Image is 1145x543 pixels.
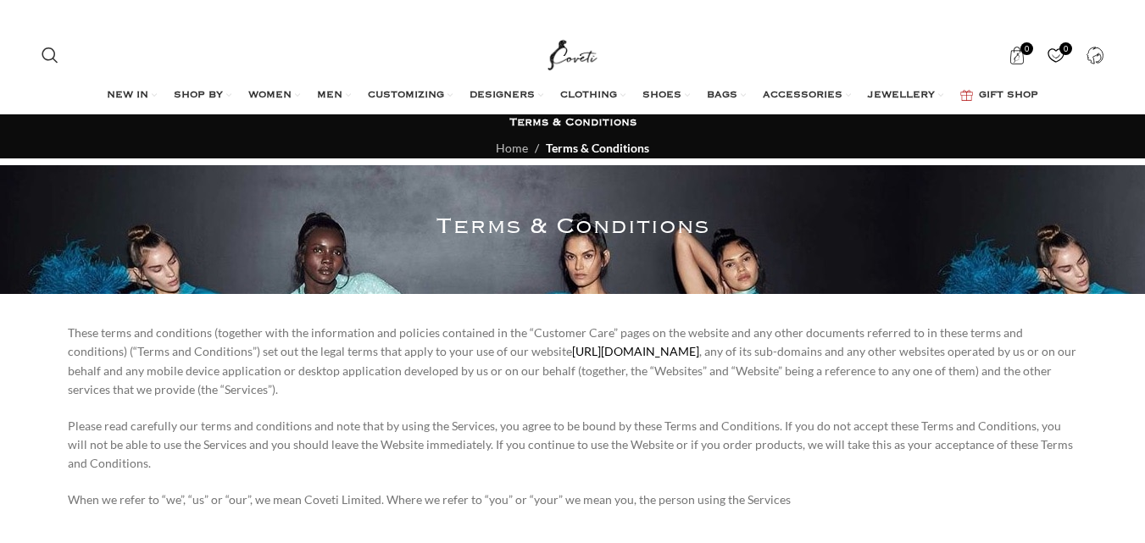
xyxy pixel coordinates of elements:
span: GIFT SHOP [979,89,1038,103]
a: GIFT SHOP [960,79,1038,113]
a: BAGS [707,79,746,113]
div: Main navigation [33,79,1112,113]
a: DESIGNERS [470,79,543,113]
p: Please read carefully our terms and conditions and note that by using the Services, you agree to ... [68,417,1078,474]
span: BAGS [707,89,737,103]
a: JEWELLERY [868,79,943,113]
h1: Terms & Conditions [509,115,636,130]
div: My Wishlist [1038,38,1073,72]
span: SHOP BY [174,89,223,103]
span: DESIGNERS [470,89,535,103]
a: MEN [317,79,351,113]
span: MEN [317,89,342,103]
a: NEW IN [107,79,157,113]
a: Site logo [544,47,601,61]
p: These terms and conditions (together with the information and policies contained in the “Customer... [68,324,1078,400]
a: Home [496,141,528,155]
a: SHOES [642,79,690,113]
span: JEWELLERY [868,89,935,103]
span: ACCESSORIES [763,89,842,103]
h1: Terms & Conditions [436,209,709,245]
a: 0 [999,38,1034,72]
span: CUSTOMIZING [368,89,444,103]
a: CLOTHING [560,79,625,113]
span: 0 [1059,42,1072,55]
span: SHOES [642,89,681,103]
p: When we refer to “we”, “us” or “our”, we mean Coveti Limited. Where we refer to “you” or “your” w... [68,490,1078,509]
a: ACCESSORIES [763,79,851,113]
a: WOMEN [248,79,300,113]
a: CUSTOMIZING [368,79,453,113]
span: 0 [1020,42,1033,55]
span: NEW IN [107,89,148,103]
a: 0 [1038,38,1073,72]
a: SHOP BY [174,79,231,113]
a: [URL][DOMAIN_NAME] [572,344,699,358]
img: Coveti [544,34,601,76]
span: Terms & Conditions [546,141,649,155]
span: WOMEN [248,89,292,103]
img: GiftBag [960,90,973,101]
span: CLOTHING [560,89,617,103]
a: Search [33,38,67,72]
